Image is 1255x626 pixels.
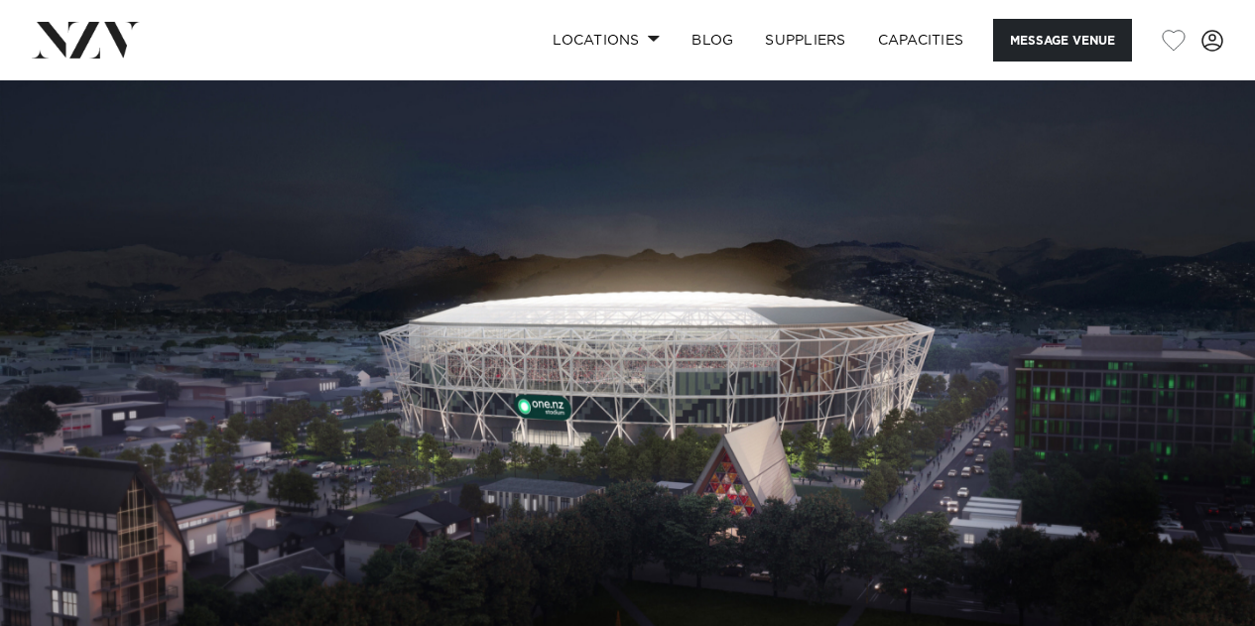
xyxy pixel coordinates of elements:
[749,19,861,62] a: SUPPLIERS
[32,22,140,58] img: nzv-logo.png
[676,19,749,62] a: BLOG
[862,19,980,62] a: Capacities
[993,19,1132,62] button: Message Venue
[537,19,676,62] a: Locations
